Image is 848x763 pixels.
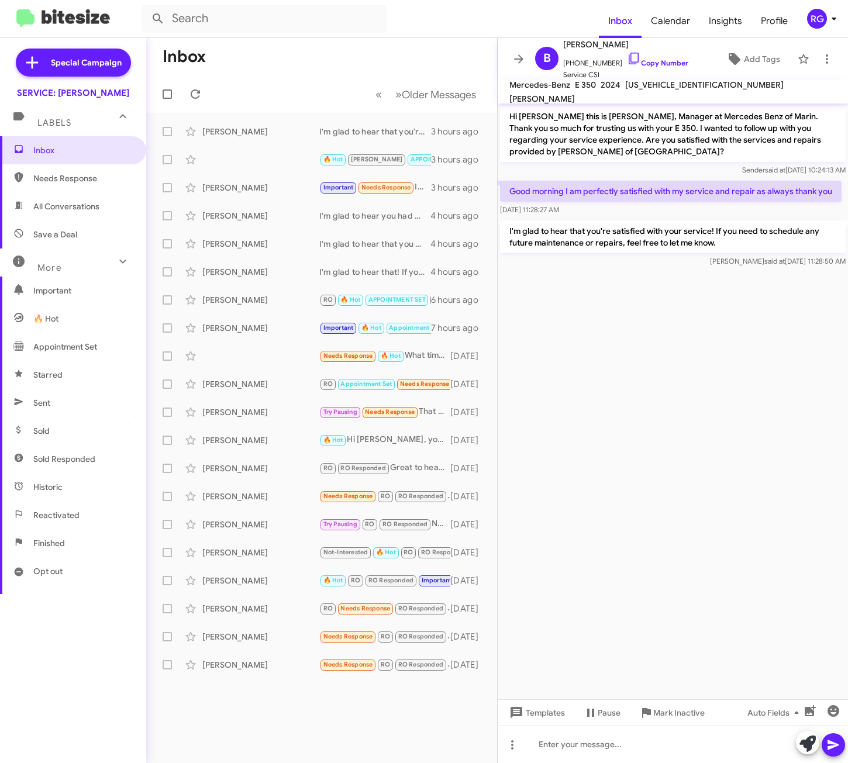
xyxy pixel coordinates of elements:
button: Add Tags [713,49,792,70]
div: No [319,574,450,587]
span: Reactivated [33,509,80,521]
div: [PERSON_NAME] [202,238,319,250]
span: RO [381,661,390,668]
div: 3 hours ago [431,182,488,194]
div: What time will my car be ready? [319,349,450,362]
span: Add Tags [744,49,780,70]
span: Needs Response [361,184,411,191]
div: [PERSON_NAME] [202,322,319,334]
div: [PERSON_NAME] [202,519,319,530]
span: Needs Response [323,661,373,668]
span: Older Messages [402,88,476,101]
span: 🔥 Hot [323,576,343,584]
span: [PERSON_NAME] [563,37,688,51]
div: 4 hours ago [430,238,488,250]
span: RO [365,520,374,528]
span: [PERSON_NAME] [351,156,403,163]
span: Sender [DATE] 10:24:13 AM [742,165,846,174]
span: B [543,49,551,68]
span: RO [323,296,333,303]
div: 6 hours ago [431,294,488,306]
div: [PERSON_NAME] 11 reviews ([URL][DOMAIN_NAME]) a day ago New I took my Mercedes G63 to the service... [319,602,450,615]
div: RG [807,9,827,29]
div: [DATE] [450,659,488,671]
a: Inbox [599,4,642,38]
div: [PERSON_NAME] [202,659,319,671]
div: [DATE] [450,406,488,418]
div: [DATE] [450,519,488,530]
span: Opt out [33,565,63,577]
p: I'm glad to hear that you're satisfied with your service! If you need to schedule any future main... [500,220,846,253]
div: I'm glad to hear that! If you have any future maintenance or repair needs, feel free to reach out... [319,266,430,278]
input: Search [142,5,387,33]
span: RO Responded [382,520,428,528]
div: [DATE] [450,491,488,502]
div: No worries just let me know when your ready, we are also open Saturdays if that helps. [319,517,450,531]
span: Needs Response [33,172,133,184]
span: Needs Response [323,352,373,360]
span: Needs Response [340,605,390,612]
div: [DATE] [450,378,488,390]
div: Hi [PERSON_NAME],Yes, we’re still offering our Service A special at $299 + tax (about half-off), ... [319,321,431,334]
a: Copy Number [627,58,688,67]
div: Hi [PERSON_NAME], Visit was for an existing site. I always have great experience working your tea... [319,630,450,643]
span: 🔥 Hot [323,156,343,163]
span: RO Responded [398,661,443,668]
span: All Conversations [33,201,99,212]
div: [DATE] [450,434,488,446]
span: RO Responded [368,576,413,584]
div: That sounds great I'll let you know this week thank you [319,405,450,419]
span: RO Responded [398,492,443,500]
span: [PHONE_NUMBER] [563,51,688,69]
span: Important [33,285,133,296]
button: Mark Inactive [630,702,714,723]
span: Auto Fields [747,702,804,723]
span: Appointment Set [33,341,97,353]
span: RO [381,633,390,640]
span: [PERSON_NAME] [509,94,575,104]
span: Special Campaign [51,57,122,68]
span: 🔥 Hot [33,313,58,324]
div: I'm glad to hear you had a positive experience! If you need to book your next appointment or have... [319,210,430,222]
button: Auto Fields [738,702,813,723]
span: Labels [37,118,71,128]
h1: Inbox [163,47,206,66]
a: Insights [699,4,752,38]
div: [DATE] [450,631,488,643]
div: 4 hours ago [430,266,488,278]
div: [DATE] [450,547,488,558]
span: 🔥 Hot [323,436,343,444]
span: Starred [33,369,63,381]
span: 🔥 Hot [376,548,396,556]
span: More [37,263,61,273]
span: Try Pausing [323,520,357,528]
div: 3 hours ago [431,154,488,165]
span: » [395,87,402,102]
div: Liked “Hi [PERSON_NAME] it's [PERSON_NAME], Manager at Mercedes Benz of Marin. Thanks for being o... [319,377,450,391]
span: Mark Inactive [653,702,705,723]
span: RO Responded [421,548,466,556]
span: RO [323,464,333,472]
div: [DATE] [450,350,488,362]
div: 4 hours ago [430,210,488,222]
nav: Page navigation example [369,82,483,106]
span: Appointment Set [340,380,392,388]
div: [PERSON_NAME] [202,182,319,194]
span: Appointment Set [389,324,440,332]
a: Profile [752,4,797,38]
span: APPOINTMENT SET [368,296,426,303]
div: [PERSON_NAME] [202,547,319,558]
span: Service CSI [563,69,688,81]
div: If you want to have someone contact me, that would be great. Thanks [319,181,431,194]
span: said at [764,257,785,265]
div: [PERSON_NAME] [202,126,319,137]
span: RO [323,380,333,388]
button: Previous [368,82,389,106]
span: Pause [598,702,621,723]
span: Paused [33,593,61,605]
span: Mercedes-Benz [509,80,570,90]
p: Hi [PERSON_NAME] this is [PERSON_NAME], Manager at Mercedes Benz of Marin. Thank you so much for ... [500,106,846,162]
div: [PERSON_NAME] [202,406,319,418]
div: Hi [PERSON_NAME], you can stop by anytime no appointment needed and we can replace your key battery [319,433,450,447]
